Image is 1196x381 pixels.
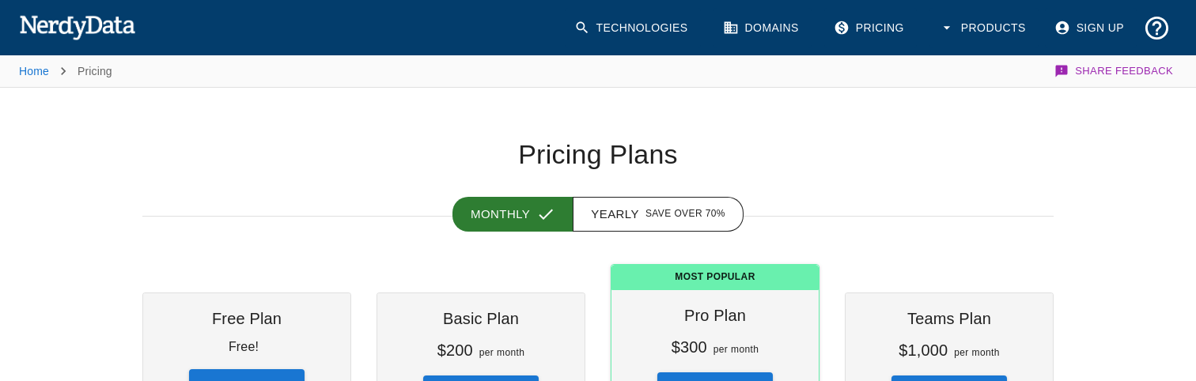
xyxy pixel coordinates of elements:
h6: Pro Plan [624,303,806,328]
span: Most Popular [611,265,819,290]
span: per month [954,347,1000,358]
button: Monthly [452,197,573,232]
a: Pricing [824,8,917,48]
p: Pricing [78,63,112,79]
a: Sign Up [1045,8,1137,48]
button: Share Feedback [1052,55,1177,87]
h1: Pricing Plans [142,138,1054,172]
h6: $1,000 [899,341,948,359]
a: Technologies [565,8,701,48]
span: Save over 70% [645,206,725,222]
button: Yearly Save over 70% [573,197,744,232]
h6: Free Plan [156,306,338,331]
button: Support and Documentation [1137,8,1177,48]
p: Free! [229,340,259,353]
a: Home [19,65,49,77]
h6: $200 [437,341,473,359]
h6: Teams Plan [858,306,1040,331]
h6: $300 [672,338,707,356]
nav: breadcrumb [19,55,112,87]
span: per month [713,344,759,355]
button: Products [929,8,1039,48]
a: Domains [713,8,812,48]
h6: Basic Plan [390,306,572,331]
img: NerdyData.com [19,11,135,43]
span: per month [479,347,525,358]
